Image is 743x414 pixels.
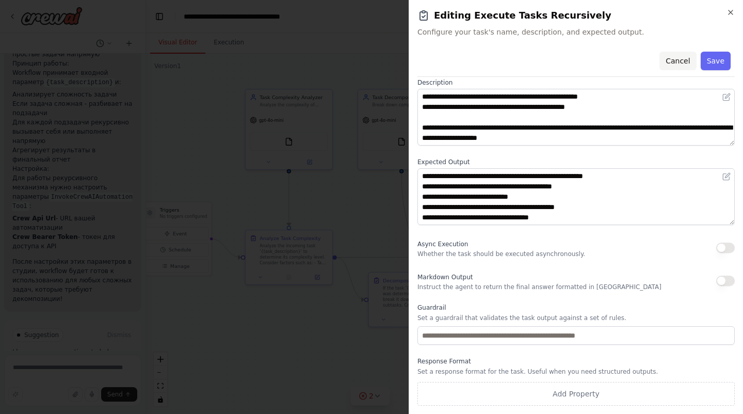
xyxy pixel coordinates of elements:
[417,304,735,312] label: Guardrail
[720,170,733,183] button: Open in editor
[417,241,468,248] span: Async Execution
[417,314,735,322] p: Set a guardrail that validates the task output against a set of rules.
[417,158,735,166] label: Expected Output
[417,78,735,87] label: Description
[417,274,473,281] span: Markdown Output
[417,368,735,376] p: Set a response format for the task. Useful when you need structured outputs.
[417,382,735,406] button: Add Property
[417,250,585,258] p: Whether the task should be executed asynchronously.
[417,357,735,365] label: Response Format
[720,91,733,103] button: Open in editor
[417,283,661,291] p: Instruct the agent to return the final answer formatted in [GEOGRAPHIC_DATA]
[417,27,735,37] span: Configure your task's name, description, and expected output.
[701,52,731,70] button: Save
[417,8,735,23] h2: Editing Execute Tasks Recursively
[659,52,696,70] button: Cancel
